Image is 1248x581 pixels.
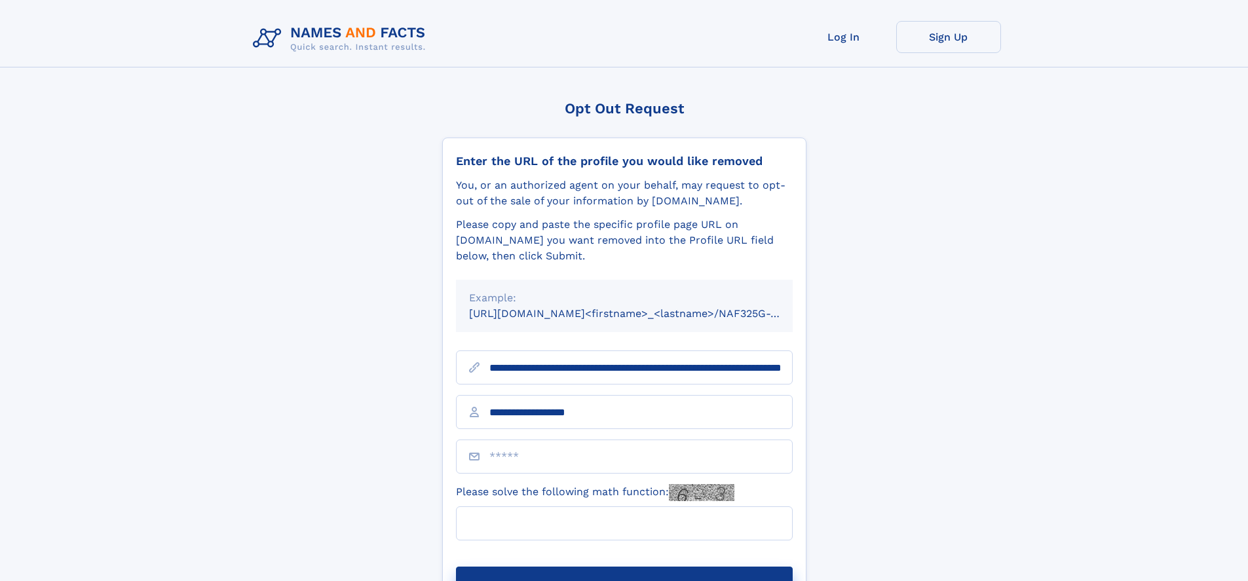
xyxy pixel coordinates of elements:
[456,217,793,264] div: Please copy and paste the specific profile page URL on [DOMAIN_NAME] you want removed into the Pr...
[456,484,734,501] label: Please solve the following math function:
[469,307,818,320] small: [URL][DOMAIN_NAME]<firstname>_<lastname>/NAF325G-xxxxxxxx
[456,178,793,209] div: You, or an authorized agent on your behalf, may request to opt-out of the sale of your informatio...
[896,21,1001,53] a: Sign Up
[442,100,806,117] div: Opt Out Request
[248,21,436,56] img: Logo Names and Facts
[456,154,793,168] div: Enter the URL of the profile you would like removed
[469,290,780,306] div: Example:
[791,21,896,53] a: Log In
